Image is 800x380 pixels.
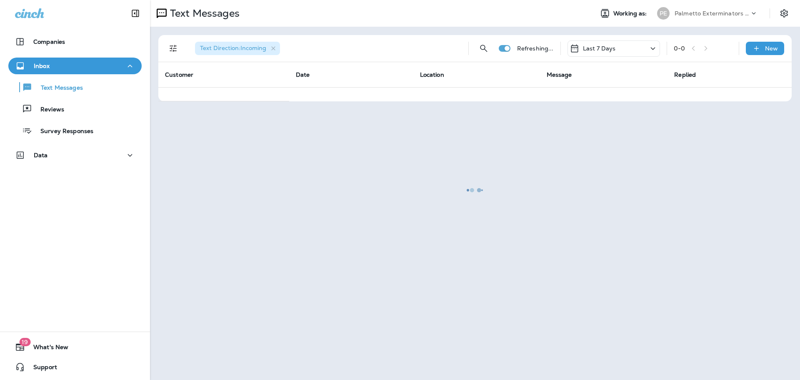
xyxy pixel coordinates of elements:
[124,5,147,22] button: Collapse Sidebar
[25,364,57,374] span: Support
[32,84,83,92] p: Text Messages
[34,152,48,159] p: Data
[8,33,142,50] button: Companies
[8,58,142,74] button: Inbox
[8,100,142,118] button: Reviews
[32,128,93,136] p: Survey Responses
[8,147,142,164] button: Data
[8,78,142,96] button: Text Messages
[25,344,68,354] span: What's New
[8,359,142,375] button: Support
[8,339,142,355] button: 19What's New
[765,45,778,52] p: New
[8,122,142,139] button: Survey Responses
[19,338,30,346] span: 19
[34,63,50,69] p: Inbox
[33,38,65,45] p: Companies
[32,106,64,114] p: Reviews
